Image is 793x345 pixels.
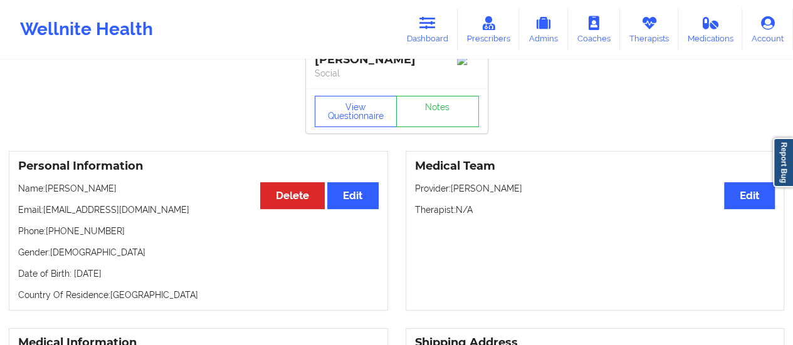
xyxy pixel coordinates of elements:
[18,267,379,280] p: Date of Birth: [DATE]
[415,203,775,216] p: Therapist: N/A
[773,138,793,187] a: Report Bug
[415,182,775,195] p: Provider: [PERSON_NAME]
[519,9,568,50] a: Admins
[18,225,379,237] p: Phone: [PHONE_NUMBER]
[457,55,479,65] img: Image%2Fplaceholer-image.png
[315,96,397,127] button: View Questionnaire
[18,159,379,173] h3: Personal Information
[315,53,479,67] div: [PERSON_NAME]
[18,246,379,259] p: Gender: [DEMOGRAPHIC_DATA]
[327,182,378,209] button: Edit
[458,9,520,50] a: Prescribers
[568,9,620,50] a: Coaches
[260,182,325,209] button: Delete
[315,67,479,80] p: Social
[742,9,793,50] a: Account
[724,182,775,209] button: Edit
[678,9,743,50] a: Medications
[397,9,458,50] a: Dashboard
[18,203,379,216] p: Email: [EMAIL_ADDRESS][DOMAIN_NAME]
[18,289,379,301] p: Country Of Residence: [GEOGRAPHIC_DATA]
[620,9,678,50] a: Therapists
[415,159,775,173] h3: Medical Team
[396,96,479,127] a: Notes
[18,182,379,195] p: Name: [PERSON_NAME]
